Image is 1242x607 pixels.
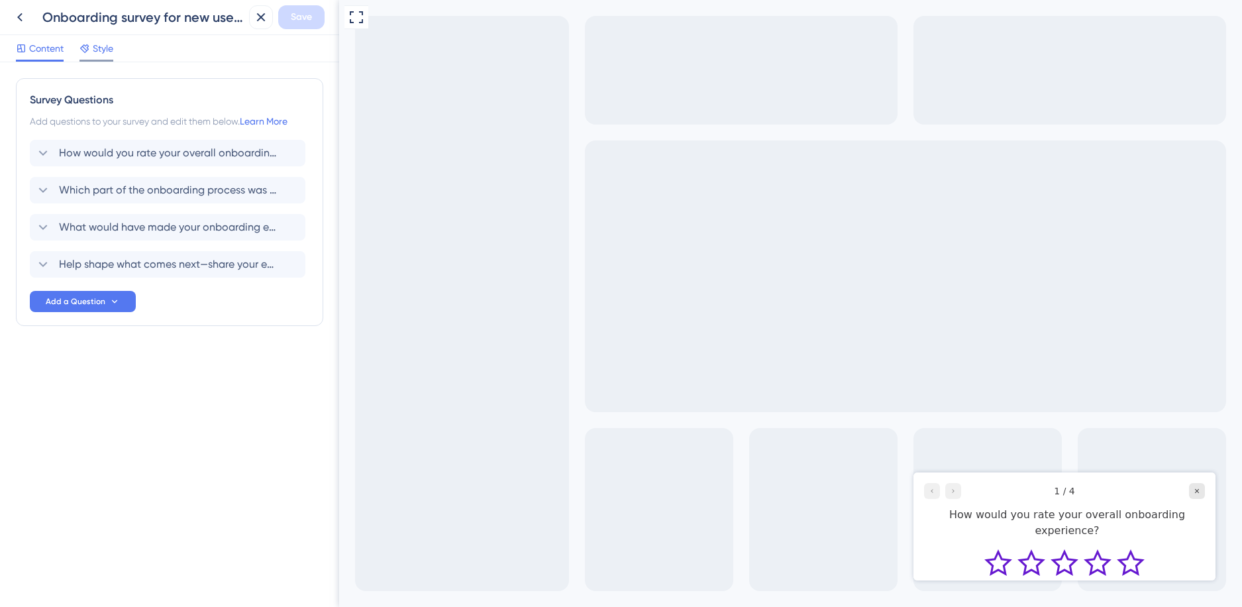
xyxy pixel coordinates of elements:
[278,5,325,29] button: Save
[59,219,278,235] span: What would have made your onboarding experience better?
[291,9,312,25] span: Save
[46,296,105,307] span: Add a Question
[42,8,244,27] div: Onboarding survey for new users
[574,472,876,580] iframe: UserGuiding Survey
[59,145,278,161] span: How would you rate your overall onboarding experience?
[59,182,278,198] span: Which part of the onboarding process was most helpful to you?
[29,40,64,56] span: Content
[30,291,136,312] button: Add a Question
[30,113,309,129] div: Add questions to your survey and edit them below.
[59,256,278,272] span: Help shape what comes next—share your email or OSID to join our conversations on future solutions
[240,116,287,127] a: Learn More
[30,92,309,108] div: Survey Questions
[93,40,113,56] span: Style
